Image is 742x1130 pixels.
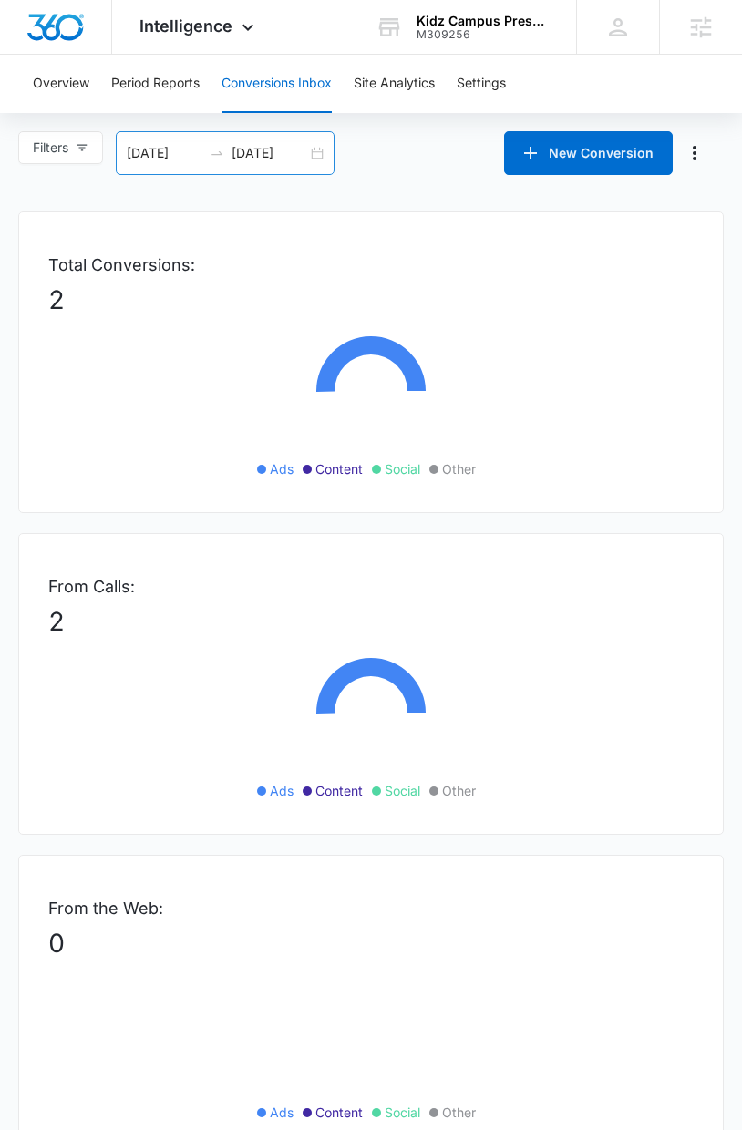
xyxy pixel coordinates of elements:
button: Overview [33,55,89,113]
input: Start date [127,143,202,163]
input: End date [232,143,307,163]
span: Other [442,781,476,800]
p: 0 [48,924,694,962]
p: Total Conversions: [48,252,694,277]
span: Ads [270,781,294,800]
span: Content [315,1103,363,1122]
span: Content [315,781,363,800]
span: Content [315,459,363,478]
button: New Conversion [504,131,673,175]
span: Ads [270,459,294,478]
div: account id [417,28,550,41]
p: From Calls: [48,574,694,599]
button: Period Reports [111,55,200,113]
p: 2 [48,281,694,319]
span: Other [442,459,476,478]
span: Filters [33,138,68,158]
span: Social [385,781,420,800]
span: Other [442,1103,476,1122]
div: account name [417,14,550,28]
span: Social [385,1103,420,1122]
span: swap-right [210,146,224,160]
p: From the Web: [48,896,694,920]
span: Intelligence [139,16,232,36]
span: Ads [270,1103,294,1122]
button: Settings [457,55,506,113]
span: to [210,146,224,160]
span: Social [385,459,420,478]
p: 2 [48,602,694,641]
button: Site Analytics [354,55,435,113]
button: Filters [18,131,103,164]
button: Conversions Inbox [222,55,332,113]
button: Manage Numbers [680,139,709,168]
